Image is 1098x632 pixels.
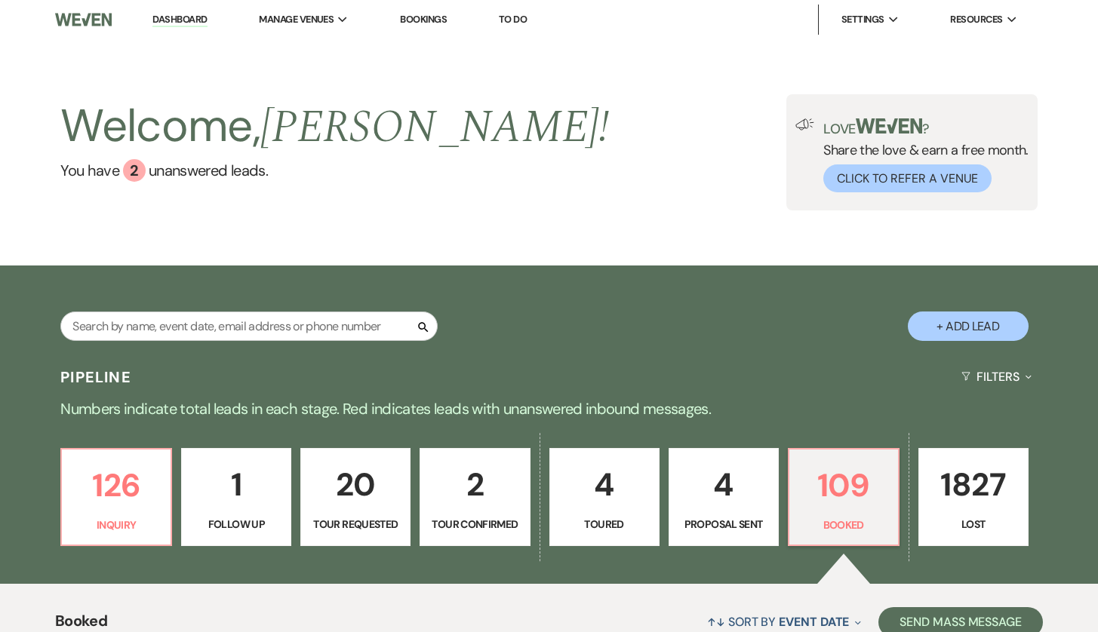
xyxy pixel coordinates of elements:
p: 20 [310,459,401,510]
a: 1827Lost [918,448,1029,546]
a: 4Toured [549,448,660,546]
a: Bookings [400,13,447,26]
button: Click to Refer a Venue [823,164,992,192]
h3: Pipeline [60,367,131,388]
p: Lost [928,516,1019,532]
p: Inquiry [71,517,161,533]
p: 4 [559,459,650,510]
a: 2Tour Confirmed [420,448,530,546]
p: Tour Requested [310,516,401,532]
p: 126 [71,460,161,511]
a: 20Tour Requested [300,448,411,546]
span: ↑↓ [707,614,725,630]
img: Weven Logo [55,4,112,35]
p: Numbers indicate total leads in each stage. Red indicates leads with unanswered inbound messages. [6,397,1093,421]
p: 109 [798,460,889,511]
button: Filters [955,357,1038,397]
a: Dashboard [152,13,207,27]
button: + Add Lead [908,311,1029,341]
input: Search by name, event date, email address or phone number [60,311,438,341]
p: Proposal Sent [678,516,769,532]
a: 126Inquiry [60,448,172,546]
img: weven-logo-green.svg [856,118,923,133]
span: Manage Venues [259,12,334,27]
p: 1827 [928,459,1019,510]
p: 2 [429,459,520,510]
a: 4Proposal Sent [669,448,779,546]
span: Event Date [779,614,849,630]
p: Follow Up [191,516,281,532]
span: Resources [950,12,1002,27]
div: Share the love & earn a free month. [814,118,1029,192]
div: 2 [123,159,146,182]
p: 1 [191,459,281,510]
h2: Welcome, [60,94,609,159]
a: 109Booked [788,448,900,546]
a: You have 2 unanswered leads. [60,159,609,182]
p: Love ? [823,118,1029,136]
p: Booked [798,517,889,533]
p: Tour Confirmed [429,516,520,532]
p: Toured [559,516,650,532]
img: loud-speaker-illustration.svg [795,118,814,130]
span: Settings [841,12,884,27]
a: To Do [499,13,527,26]
span: [PERSON_NAME] ! [260,93,609,162]
p: 4 [678,459,769,510]
a: 1Follow Up [181,448,291,546]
